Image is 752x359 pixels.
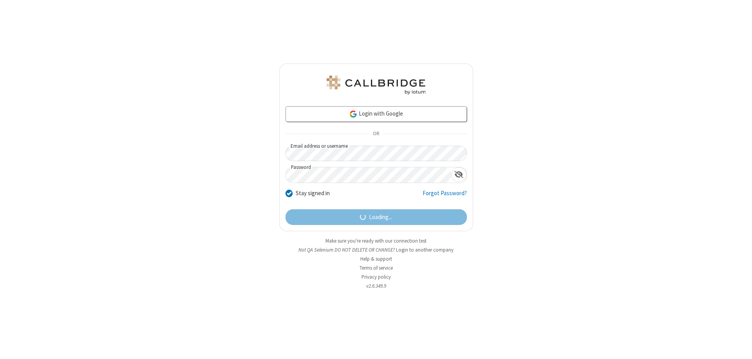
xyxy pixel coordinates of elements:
li: Not QA Selenium DO NOT DELETE OR CHANGE? [279,246,473,254]
button: Login to another company [396,246,454,254]
span: OR [370,129,382,140]
img: QA Selenium DO NOT DELETE OR CHANGE [325,76,427,94]
iframe: Chat [732,339,746,354]
a: Forgot Password? [423,189,467,204]
a: Terms of service [360,265,393,271]
span: Loading... [369,213,392,222]
a: Help & support [360,256,392,262]
div: Show password [451,167,466,182]
li: v2.6.349.9 [279,282,473,290]
a: Login with Google [286,106,467,122]
a: Privacy policy [362,274,391,280]
img: google-icon.png [349,110,358,118]
a: Make sure you're ready with our connection test [325,238,427,244]
input: Email address or username [286,146,467,161]
label: Stay signed in [296,189,330,198]
button: Loading... [286,209,467,225]
input: Password [286,167,451,183]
